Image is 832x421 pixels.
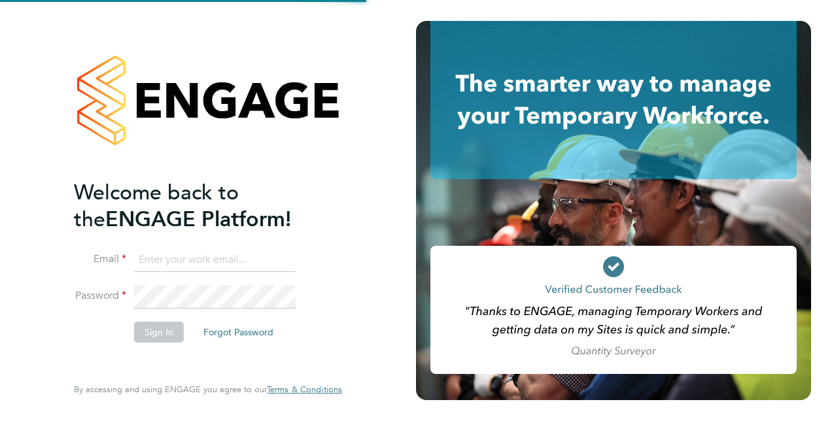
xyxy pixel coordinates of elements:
[267,384,342,395] a: Terms & Conditions
[74,180,239,232] span: Welcome back to the
[74,179,329,233] h2: ENGAGE Platform!
[193,322,284,343] button: Forgot Password
[74,384,342,395] span: By accessing and using ENGAGE you agree to our
[134,322,184,343] button: Sign In
[134,248,296,272] input: Enter your work email...
[74,289,126,303] label: Password
[74,252,126,266] label: Email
